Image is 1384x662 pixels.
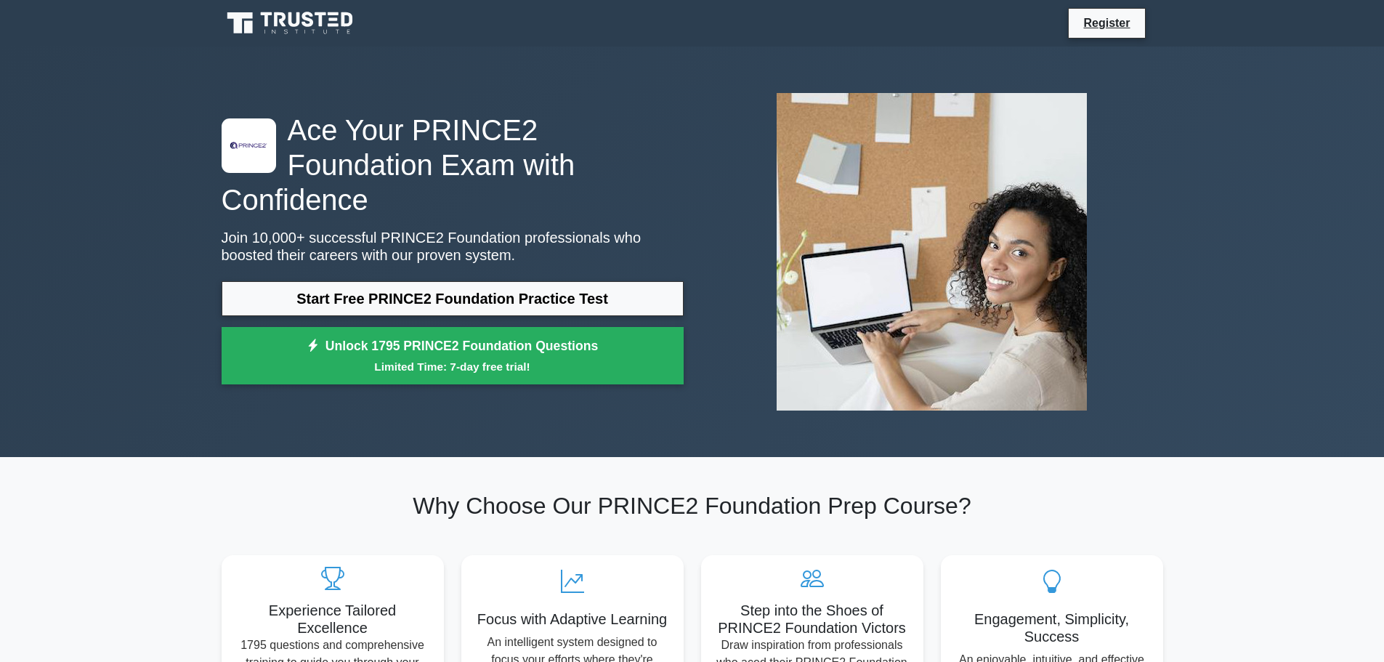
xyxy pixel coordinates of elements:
[240,358,665,375] small: Limited Time: 7-day free trial!
[473,610,672,628] h5: Focus with Adaptive Learning
[222,281,684,316] a: Start Free PRINCE2 Foundation Practice Test
[952,610,1152,645] h5: Engagement, Simplicity, Success
[222,492,1163,520] h2: Why Choose Our PRINCE2 Foundation Prep Course?
[233,602,432,637] h5: Experience Tailored Excellence
[222,327,684,385] a: Unlock 1795 PRINCE2 Foundation QuestionsLimited Time: 7-day free trial!
[222,113,684,217] h1: Ace Your PRINCE2 Foundation Exam with Confidence
[222,229,684,264] p: Join 10,000+ successful PRINCE2 Foundation professionals who boosted their careers with our prove...
[1075,14,1138,32] a: Register
[713,602,912,637] h5: Step into the Shoes of PRINCE2 Foundation Victors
